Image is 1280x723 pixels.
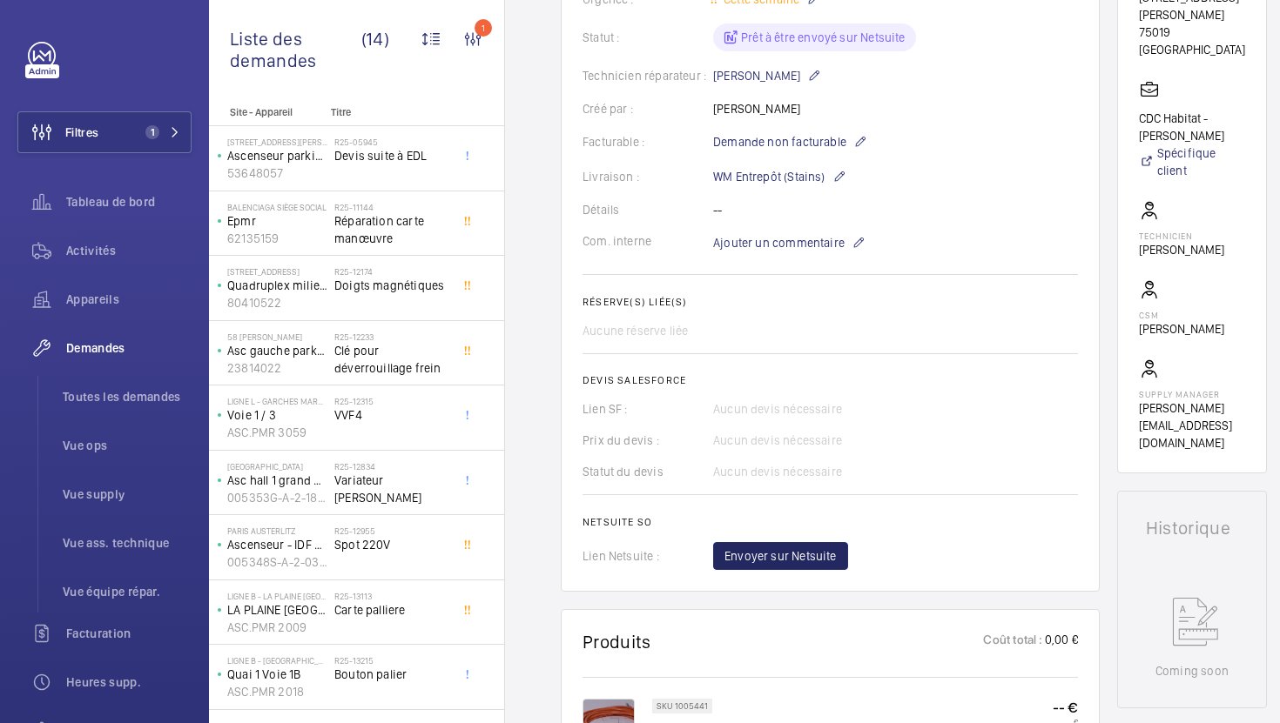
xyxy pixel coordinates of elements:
p: LA PLAINE [GEOGRAPHIC_DATA] QUAI 2 VOIE 2/2B [227,601,327,619]
span: Appareils [66,291,192,308]
p: Asc gauche parking [227,342,327,359]
p: [STREET_ADDRESS] [227,266,327,277]
p: Ascenseur parking [227,147,327,164]
p: [PERSON_NAME] [713,65,821,86]
p: ASC.PMR 3059 [227,424,327,441]
span: Ajouter un commentaire [713,234,845,251]
p: Coming soon [1155,662,1229,679]
span: Facturation [66,625,192,642]
p: 005353G-A-2-18-0-17 [227,489,327,506]
span: Toutes les demandes [63,388,192,405]
p: Ligne L - GARCHES MARNES [227,396,327,406]
span: Tableau de bord [66,193,192,211]
span: Demandes [66,339,192,357]
p: SKU 1005441 [657,703,708,709]
span: Variateur [PERSON_NAME] [334,472,449,506]
h1: Historique [1146,519,1238,537]
p: [PERSON_NAME][EMAIL_ADDRESS][DOMAIN_NAME] [1139,399,1245,452]
span: Devis suite à EDL [334,147,449,164]
button: Filtres1 [17,111,192,153]
h2: Netsuite SO [583,516,1078,528]
p: Quadruplex milieu droit [227,277,327,294]
p: 62135159 [227,230,327,247]
p: Quai 1 Voie 1B [227,666,327,683]
p: Voie 1 / 3 [227,406,327,424]
span: Vue ass. technique [63,534,192,552]
h2: R25-13113 [334,591,449,601]
h2: R25-12955 [334,526,449,536]
h2: R25-12834 [334,461,449,472]
p: CSM [1139,310,1224,320]
button: Envoyer sur Netsuite [713,542,848,570]
span: Filtres [65,124,98,141]
p: Ascenseur - IDF VOIE 1/3(4523) [227,536,327,553]
p: 23814022 [227,359,327,377]
p: 80410522 [227,294,327,311]
span: Liste des demandes [230,28,361,71]
span: Spot 220V [334,536,449,553]
h2: R25-05945 [334,137,449,147]
p: Technicien [1139,231,1224,241]
span: Vue supply [63,485,192,503]
p: Epmr [227,212,327,230]
p: 75019 [GEOGRAPHIC_DATA] [1139,23,1245,58]
p: Site - Appareil [209,106,324,118]
span: Vue ops [63,437,192,454]
span: Clé pour déverrouillage frein [334,342,449,377]
span: Doigts magnétiques [334,277,449,294]
span: Bouton palier [334,666,449,683]
span: VVF4 [334,406,449,424]
span: Heures supp. [66,673,192,691]
p: Supply manager [1139,389,1245,399]
h2: R25-12233 [334,331,449,342]
h2: R25-13215 [334,655,449,666]
p: -- € [1053,699,1078,717]
p: [STREET_ADDRESS][PERSON_NAME] [227,137,327,147]
h2: Devis Salesforce [583,374,1078,386]
p: ASC.PMR 2018 [227,683,327,700]
p: 005348S-A-2-03-0-03 [227,553,327,571]
span: 1 [145,125,159,139]
p: 53648057 [227,164,327,182]
h2: Réserve(s) liée(s) [583,296,1078,308]
p: ASC.PMR 2009 [227,619,327,636]
span: Envoyer sur Netsuite [724,547,837,565]
p: Asc hall 1 grand voyageur / bureaux (AS-CDE-1) [227,472,327,489]
p: PARIS AUSTERLITZ [227,526,327,536]
a: Spécifique client [1139,144,1245,179]
p: Coût total : [983,631,1042,653]
p: WM Entrepôt (Stains) [713,166,846,187]
span: Activités [66,242,192,259]
span: Demande non facturable [713,133,846,151]
p: [PERSON_NAME] [1139,320,1224,338]
h2: R25-12174 [334,266,449,277]
p: CDC Habitat - [PERSON_NAME] [1139,110,1245,144]
span: Réparation carte manœuvre [334,212,449,247]
h1: Produits [583,631,651,653]
p: [GEOGRAPHIC_DATA] [227,461,327,472]
p: Titre [331,106,446,118]
p: Balenciaga siège social [227,202,327,212]
h2: R25-12315 [334,396,449,406]
p: LIGNE B - [GEOGRAPHIC_DATA] [227,655,327,666]
span: Vue équipe répar. [63,583,192,600]
h2: R25-11144 [334,202,449,212]
p: 58 [PERSON_NAME] [227,331,327,342]
p: [PERSON_NAME] [1139,241,1224,258]
p: 0,00 € [1043,631,1078,653]
p: Ligne B - La Plaine [GEOGRAPHIC_DATA] [227,591,327,601]
span: Carte palliere [334,601,449,619]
